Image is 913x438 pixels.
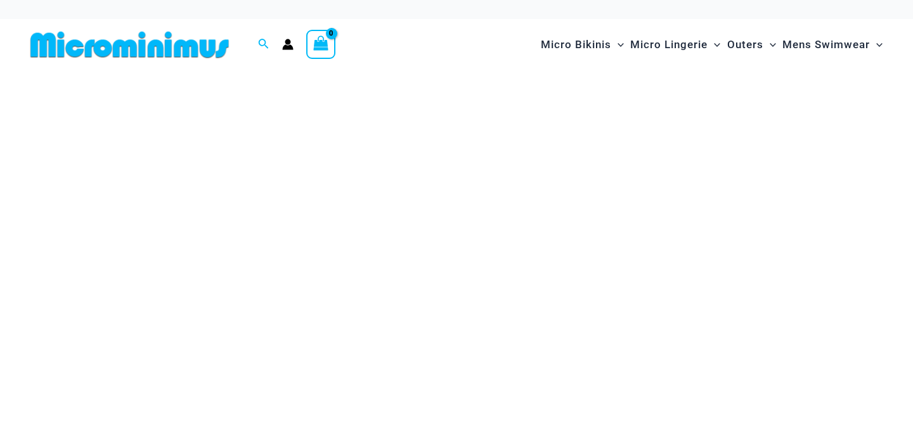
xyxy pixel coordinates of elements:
[258,37,269,53] a: Search icon link
[727,29,763,61] span: Outers
[538,25,627,64] a: Micro BikinisMenu ToggleMenu Toggle
[627,25,723,64] a: Micro LingerieMenu ToggleMenu Toggle
[25,30,234,59] img: MM SHOP LOGO FLAT
[306,30,335,59] a: View Shopping Cart, empty
[724,25,779,64] a: OutersMenu ToggleMenu Toggle
[782,29,870,61] span: Mens Swimwear
[282,39,294,50] a: Account icon link
[779,25,886,64] a: Mens SwimwearMenu ToggleMenu Toggle
[630,29,708,61] span: Micro Lingerie
[611,29,624,61] span: Menu Toggle
[541,29,611,61] span: Micro Bikinis
[870,29,883,61] span: Menu Toggle
[536,23,888,66] nav: Site Navigation
[708,29,720,61] span: Menu Toggle
[763,29,776,61] span: Menu Toggle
